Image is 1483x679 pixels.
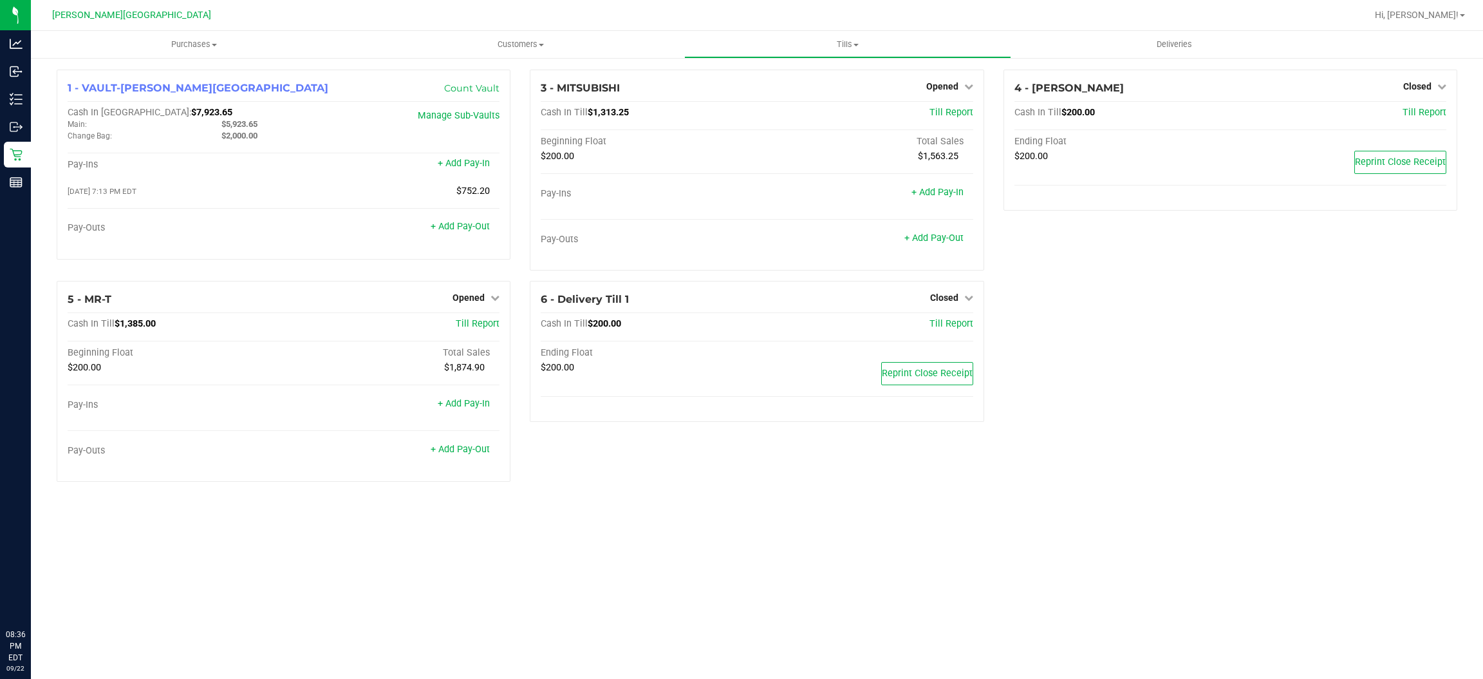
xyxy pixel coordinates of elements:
[881,362,973,385] button: Reprint Close Receipt
[359,39,684,50] span: Customers
[541,362,574,373] span: $200.00
[452,292,485,303] span: Opened
[685,39,1011,50] span: Tills
[438,398,490,409] a: + Add Pay-In
[431,221,490,232] a: + Add Pay-Out
[1014,151,1048,162] span: $200.00
[541,82,620,94] span: 3 - MITSUBISHI
[541,107,588,118] span: Cash In Till
[115,318,156,329] span: $1,385.00
[10,120,23,133] inline-svg: Outbound
[588,107,629,118] span: $1,313.25
[541,234,757,245] div: Pay-Outs
[1014,82,1124,94] span: 4 - [PERSON_NAME]
[588,318,621,329] span: $200.00
[68,347,284,359] div: Beginning Float
[1403,81,1432,91] span: Closed
[31,31,358,58] a: Purchases
[929,318,973,329] a: Till Report
[191,107,232,118] span: $7,923.65
[10,148,23,161] inline-svg: Retail
[10,65,23,78] inline-svg: Inbound
[444,362,485,373] span: $1,874.90
[438,158,490,169] a: + Add Pay-In
[1011,31,1338,58] a: Deliveries
[882,368,973,379] span: Reprint Close Receipt
[918,151,958,162] span: $1,563.25
[456,186,490,196] span: $752.20
[68,318,115,329] span: Cash In Till
[541,318,588,329] span: Cash In Till
[68,131,112,140] span: Change Bag:
[911,187,964,198] a: + Add Pay-In
[418,110,499,121] a: Manage Sub-Vaults
[541,293,629,305] span: 6 - Delivery Till 1
[10,176,23,189] inline-svg: Reports
[1403,107,1446,118] a: Till Report
[31,39,358,50] span: Purchases
[431,444,490,455] a: + Add Pay-Out
[1139,39,1209,50] span: Deliveries
[68,293,111,305] span: 5 - MR-T
[541,136,757,148] div: Beginning Float
[1014,136,1231,148] div: Ending Float
[68,222,284,234] div: Pay-Outs
[456,318,499,329] a: Till Report
[52,10,211,21] span: [PERSON_NAME][GEOGRAPHIC_DATA]
[684,31,1011,58] a: Tills
[1061,107,1095,118] span: $200.00
[444,82,499,94] a: Count Vault
[541,347,757,359] div: Ending Float
[757,136,973,148] div: Total Sales
[358,31,685,58] a: Customers
[68,187,136,196] span: [DATE] 7:13 PM EDT
[68,445,284,457] div: Pay-Outs
[221,119,257,129] span: $5,923.65
[68,362,101,373] span: $200.00
[1375,10,1459,20] span: Hi, [PERSON_NAME]!
[926,81,958,91] span: Opened
[68,82,328,94] span: 1 - VAULT-[PERSON_NAME][GEOGRAPHIC_DATA]
[68,120,87,129] span: Main:
[284,347,500,359] div: Total Sales
[68,107,191,118] span: Cash In [GEOGRAPHIC_DATA]:
[6,664,25,673] p: 09/22
[541,151,574,162] span: $200.00
[929,107,973,118] a: Till Report
[68,159,284,171] div: Pay-Ins
[1354,151,1446,174] button: Reprint Close Receipt
[541,188,757,200] div: Pay-Ins
[13,576,51,615] iframe: Resource center
[904,233,964,244] a: + Add Pay-Out
[930,292,958,303] span: Closed
[221,131,257,140] span: $2,000.00
[1014,107,1061,118] span: Cash In Till
[1355,157,1446,167] span: Reprint Close Receipt
[68,399,284,411] div: Pay-Ins
[10,93,23,106] inline-svg: Inventory
[6,629,25,664] p: 08:36 PM EDT
[10,37,23,50] inline-svg: Analytics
